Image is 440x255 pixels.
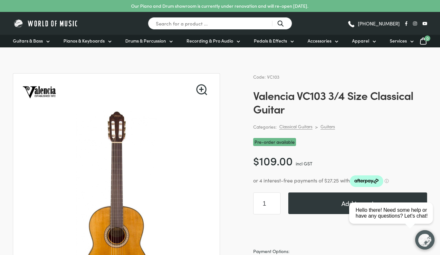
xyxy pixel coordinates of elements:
[253,123,277,131] span: Categories:
[288,192,427,214] button: Add to cart
[254,37,287,44] span: Pedals & Effects
[253,152,293,168] bdi: 109.00
[315,124,318,130] div: >
[253,222,427,240] iframe: PayPal
[253,248,427,255] span: Payment Options:
[347,19,400,28] a: [PHONE_NUMBER]
[131,3,308,9] p: Our Piano and Drum showroom is currently under renovation and will re-open [DATE].
[196,84,207,95] a: View full-screen image gallery
[63,37,105,44] span: Pianos & Keyboards
[308,37,331,44] span: Accessories
[253,88,427,115] h1: Valencia VC103 3/4 Size Classical Guitar
[148,17,292,30] input: Search for a product ...
[253,192,281,214] input: Product quantity
[187,37,233,44] span: Recording & Pro Audio
[358,21,400,26] span: [PHONE_NUMBER]
[21,74,58,110] img: Valencia
[390,37,407,44] span: Services
[13,18,79,28] img: World of Music
[347,184,440,255] iframe: Chat with our support team
[279,123,312,130] a: Classical Guitars
[352,37,369,44] span: Apparel
[253,138,296,146] span: Pre-order available
[13,37,43,44] span: Guitars & Bass
[253,74,279,80] span: Code: VC103
[320,123,335,130] a: Guitars
[253,152,259,168] span: $
[296,160,312,167] span: incl GST
[125,37,166,44] span: Drums & Percussion
[425,35,430,41] span: 0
